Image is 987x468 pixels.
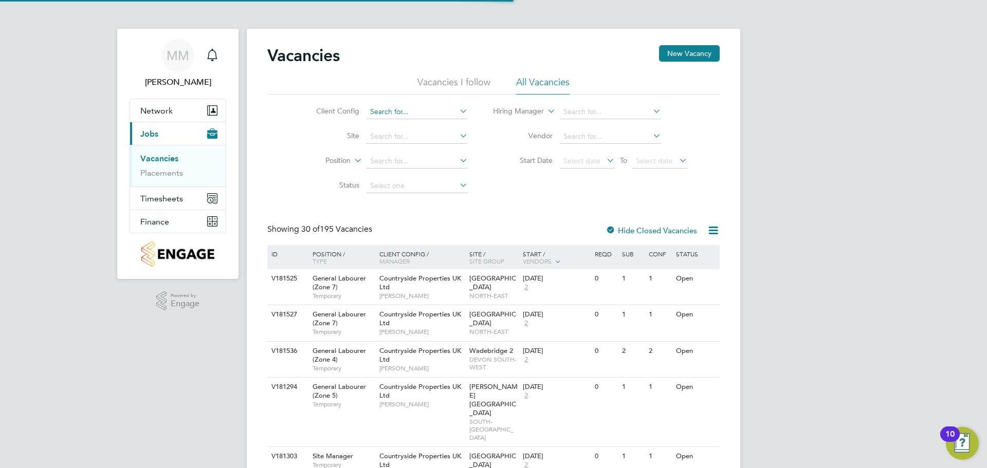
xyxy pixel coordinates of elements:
span: Powered by [171,291,199,300]
span: [PERSON_NAME] [379,400,464,408]
h2: Vacancies [267,45,340,66]
span: Site Manager [313,452,353,460]
button: Jobs [130,122,226,145]
div: V181536 [269,342,305,361]
span: [PERSON_NAME] [379,364,464,372]
span: General Labourer (Zone 5) [313,382,366,400]
div: 1 [619,269,646,288]
span: [PERSON_NAME] [379,292,464,300]
div: 1 [619,447,646,466]
span: [PERSON_NAME] [379,328,464,336]
span: Select date [636,156,673,165]
span: SOUTH-[GEOGRAPHIC_DATA] [469,418,518,442]
div: 1 [646,269,673,288]
div: Reqd [592,245,619,263]
span: Site Group [469,257,504,265]
div: [DATE] [523,274,590,283]
span: Temporary [313,364,374,372]
span: General Labourer (Zone 7) [313,310,366,327]
input: Search for... [367,154,468,169]
input: Search for... [367,129,468,144]
div: 1 [646,305,673,324]
div: 2 [646,342,673,361]
span: Countryside Properties UK Ltd [379,274,461,291]
div: Open [673,305,718,324]
span: 2 [523,319,529,328]
span: Manager [379,257,410,265]
label: Client Config [300,106,359,116]
a: Powered byEngage [156,291,200,311]
div: Sub [619,245,646,263]
span: 195 Vacancies [301,224,372,234]
input: Search for... [560,105,661,119]
input: Search for... [367,105,468,119]
button: New Vacancy [659,45,720,62]
div: 10 [945,434,955,447]
div: Client Config / [377,245,467,270]
span: 2 [523,355,529,364]
div: Start / [520,245,592,271]
span: Select date [563,156,600,165]
div: 1 [619,378,646,397]
span: Temporary [313,328,374,336]
div: [DATE] [523,383,590,391]
span: Engage [171,299,199,308]
div: Site / [467,245,521,270]
div: 0 [592,447,619,466]
div: 0 [592,305,619,324]
label: Hiring Manager [485,106,544,117]
label: Status [300,180,359,190]
a: Go to home page [130,241,226,267]
button: Finance [130,210,226,233]
span: To [617,154,630,167]
div: Open [673,447,718,466]
a: Vacancies [140,154,178,163]
span: 30 of [301,224,320,234]
div: V181294 [269,378,305,397]
div: Open [673,342,718,361]
span: NORTH-EAST [469,328,518,336]
span: Network [140,106,173,116]
div: Conf [646,245,673,263]
li: Vacancies I follow [417,76,490,95]
span: Temporary [313,400,374,408]
div: V181525 [269,269,305,288]
span: Finance [140,217,169,227]
label: Vendor [493,131,553,140]
li: All Vacancies [516,76,570,95]
div: [DATE] [523,347,590,355]
label: Position [291,156,351,166]
span: Timesheets [140,194,183,203]
div: V181303 [269,447,305,466]
button: Timesheets [130,187,226,210]
span: [GEOGRAPHIC_DATA] [469,310,516,327]
span: Vendors [523,257,552,265]
div: 0 [592,269,619,288]
span: Jobs [140,129,158,139]
input: Select one [367,179,468,193]
div: 0 [592,378,619,397]
div: 1 [646,447,673,466]
div: Status [673,245,718,263]
span: Wadebridge 2 [469,346,513,355]
div: Jobs [130,145,226,186]
span: General Labourer (Zone 7) [313,274,366,291]
a: MM[PERSON_NAME] [130,39,226,88]
span: Countryside Properties UK Ltd [379,382,461,400]
label: Site [300,131,359,140]
div: 2 [619,342,646,361]
a: Placements [140,168,183,178]
div: 0 [592,342,619,361]
div: Position / [305,245,377,270]
span: [GEOGRAPHIC_DATA] [469,274,516,291]
div: 1 [646,378,673,397]
span: 2 [523,391,529,400]
span: 2 [523,283,529,292]
label: Start Date [493,156,553,165]
span: DEVON SOUTH-WEST [469,355,518,371]
img: countryside-properties-logo-retina.png [141,241,214,267]
span: Temporary [313,292,374,300]
span: MM [167,49,189,62]
nav: Main navigation [117,29,239,279]
button: Open Resource Center, 10 new notifications [946,427,979,460]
